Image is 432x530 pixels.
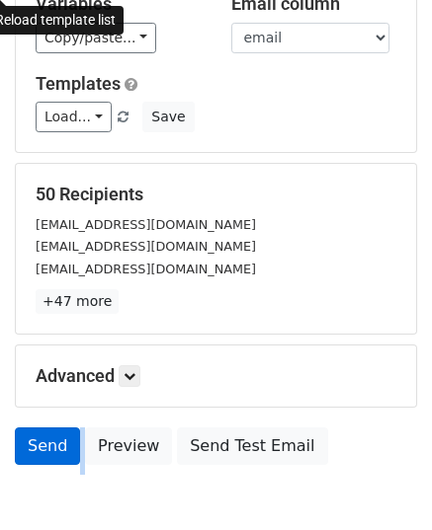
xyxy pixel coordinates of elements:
[142,102,194,132] button: Save
[36,73,121,94] a: Templates
[36,365,396,387] h5: Advanced
[36,289,119,314] a: +47 more
[177,427,327,465] a: Send Test Email
[333,435,432,530] iframe: Chat Widget
[36,184,396,205] h5: 50 Recipients
[15,427,80,465] a: Send
[36,217,256,232] small: [EMAIL_ADDRESS][DOMAIN_NAME]
[85,427,172,465] a: Preview
[36,262,256,276] small: [EMAIL_ADDRESS][DOMAIN_NAME]
[36,239,256,254] small: [EMAIL_ADDRESS][DOMAIN_NAME]
[36,102,112,132] a: Load...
